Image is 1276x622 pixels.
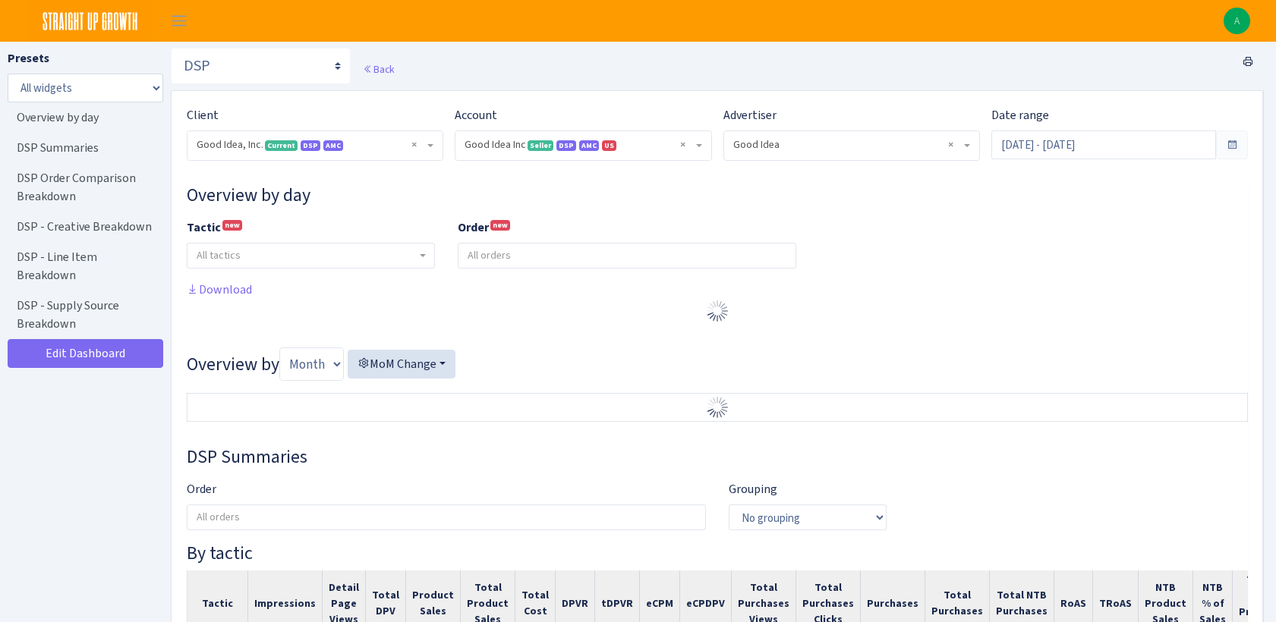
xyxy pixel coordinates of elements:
[348,350,455,379] button: MoM Change
[323,140,343,151] span: AMC
[8,102,159,133] a: Overview by day
[187,106,219,124] label: Client
[556,140,576,151] span: DSP
[458,219,489,235] b: Order
[187,446,1248,468] h3: Widget #37
[8,339,163,368] a: Edit Dashboard
[1224,8,1250,34] img: Alisha
[8,133,159,163] a: DSP Summaries
[8,242,159,291] a: DSP - Line Item Breakdown
[187,480,216,498] label: Order
[1224,8,1250,34] a: A
[411,137,417,152] span: Remove all items
[197,248,241,262] span: All tactics
[8,212,159,242] a: DSP - Creative Breakdown
[187,542,1248,564] h4: By tactic
[602,140,616,151] span: US
[724,131,979,160] span: Good Idea
[705,395,729,419] img: Preloader
[455,106,497,124] label: Account
[579,140,599,151] span: Amazon Marketing Cloud
[455,131,710,160] span: Good Idea Inc <span class="badge badge-success">Seller</span><span class="badge badge-primary">DS...
[187,131,443,160] span: Good Idea, Inc. <span class="badge badge-success">Current</span><span class="badge badge-primary"...
[222,220,242,231] sup: new
[991,106,1049,124] label: Date range
[160,8,198,33] button: Toggle navigation
[187,281,252,297] a: Download
[8,49,49,68] label: Presets
[948,137,953,152] span: Remove all items
[680,137,685,152] span: Remove all items
[301,140,320,151] span: DSP
[265,140,298,151] span: Current
[733,137,961,152] span: Good Idea
[465,137,692,152] span: Good Idea Inc <span class="badge badge-success">Seller</span><span class="badge badge-primary">DS...
[187,219,221,235] b: Tactic
[8,163,159,212] a: DSP Order Comparison Breakdown
[458,243,796,268] input: All orders
[705,299,729,323] img: Preloader
[187,347,1248,381] h3: Overview by
[187,505,705,529] input: All orders
[197,137,424,152] span: Good Idea, Inc. <span class="badge badge-success">Current</span><span class="badge badge-primary"...
[528,140,553,151] span: Seller
[729,480,777,498] label: Grouping
[490,220,510,231] sup: new
[8,291,159,339] a: DSP - Supply Source Breakdown
[363,62,394,76] a: Back
[723,106,777,124] label: Advertiser
[187,184,1248,206] h3: Widget #10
